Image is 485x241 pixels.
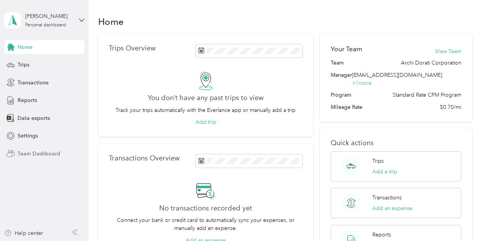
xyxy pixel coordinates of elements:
[331,103,362,111] span: Mileage Rate
[18,150,60,158] span: Team Dashboard
[442,198,485,241] iframe: Everlance-gr Chat Button Frame
[4,229,43,237] button: Help center
[18,96,37,104] span: Reports
[196,118,216,126] button: Add trip
[159,204,252,212] h2: No transactions recorded yet
[331,44,362,54] h2: Your Team
[116,106,296,114] p: Track your trips automatically with the Everlance app or manually add a trip
[331,139,461,147] p: Quick actions
[148,94,264,102] h2: You don’t have any past trips to view
[98,18,124,26] h1: Home
[18,43,32,51] span: Home
[109,154,179,162] p: Transactions Overview
[18,61,29,69] span: Trips
[401,59,461,67] span: Archi Dorati Corporation
[331,59,344,67] span: Team
[393,91,461,99] span: Standard Rate CPM Program
[372,157,384,165] p: Trips
[372,231,391,239] p: Reports
[372,168,397,176] button: Add a trip
[435,47,461,55] button: View Team
[352,80,372,86] span: + 1 more
[372,204,412,212] button: Add an expense
[331,91,351,99] span: Program
[352,72,442,78] span: [EMAIL_ADDRESS][DOMAIN_NAME]
[109,44,155,52] p: Trips Overview
[25,12,73,20] div: [PERSON_NAME]
[18,114,50,122] span: Data exports
[109,216,303,232] p: Connect your bank or credit card to automatically sync your expenses, or manually add an expense.
[331,71,352,87] span: Manager
[25,23,66,27] div: Personal dashboard
[440,103,461,111] span: $0.70/mi
[372,194,402,202] p: Transactions
[18,132,38,140] span: Settings
[18,79,48,87] span: Transactions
